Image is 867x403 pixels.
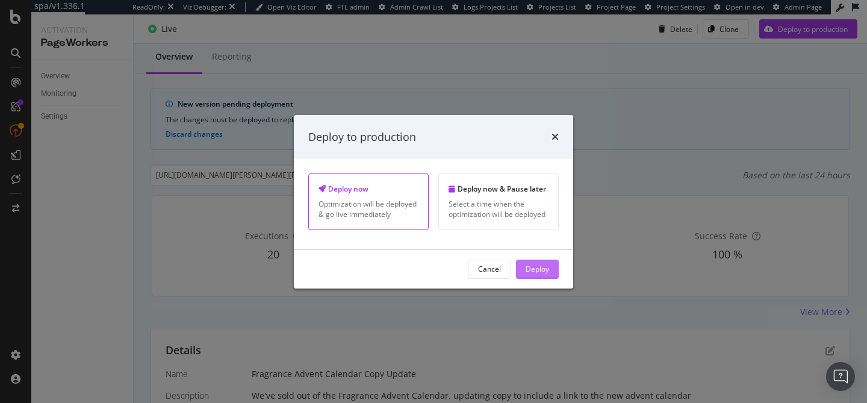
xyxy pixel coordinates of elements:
[478,264,501,274] div: Cancel
[516,260,559,279] button: Deploy
[552,129,559,145] div: times
[826,362,855,391] div: Open Intercom Messenger
[294,114,573,288] div: modal
[319,199,418,219] div: Optimization will be deployed & go live immediately
[308,129,416,145] div: Deploy to production
[449,199,548,219] div: Select a time when the optimization will be deployed
[449,184,548,194] div: Deploy now & Pause later
[319,184,418,194] div: Deploy now
[468,260,511,279] button: Cancel
[526,264,549,274] div: Deploy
